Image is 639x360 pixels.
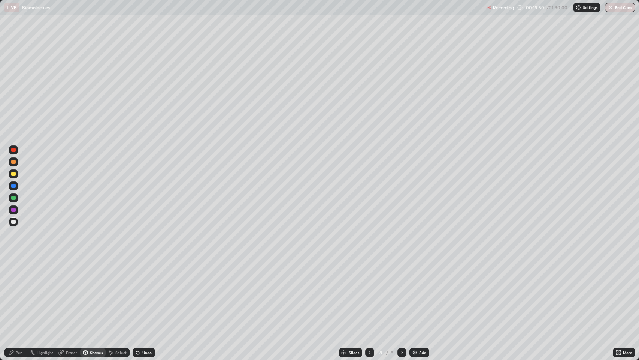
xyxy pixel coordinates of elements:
img: add-slide-button [412,349,418,355]
img: recording.375f2c34.svg [485,4,491,10]
div: / [386,350,388,355]
img: end-class-cross [608,4,614,10]
div: Slides [349,351,359,354]
div: 8 [390,349,394,356]
div: Undo [142,351,152,354]
p: Recording [493,5,514,10]
button: End Class [605,3,635,12]
div: Add [419,351,426,354]
p: Biomolecules [22,4,50,10]
div: Shapes [90,351,103,354]
div: Select [115,351,127,354]
div: 8 [377,350,385,355]
img: class-settings-icons [575,4,581,10]
div: More [623,351,632,354]
div: Highlight [37,351,53,354]
p: LIVE [7,4,17,10]
div: Pen [16,351,22,354]
div: Eraser [66,351,77,354]
p: Settings [583,6,597,9]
